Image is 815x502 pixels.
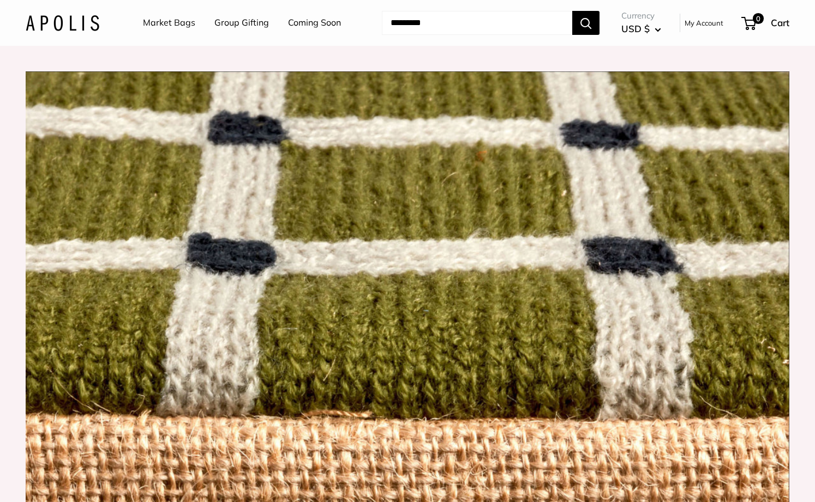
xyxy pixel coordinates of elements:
a: Group Gifting [214,15,269,31]
button: Search [572,11,600,35]
span: Cart [771,17,789,28]
a: 0 Cart [742,14,789,32]
span: USD $ [621,23,650,34]
input: Search... [382,11,572,35]
a: My Account [685,16,723,29]
img: Apolis [26,15,99,31]
button: USD $ [621,20,661,38]
span: 0 [753,13,764,24]
a: Market Bags [143,15,195,31]
a: Coming Soon [288,15,341,31]
span: Currency [621,8,661,23]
